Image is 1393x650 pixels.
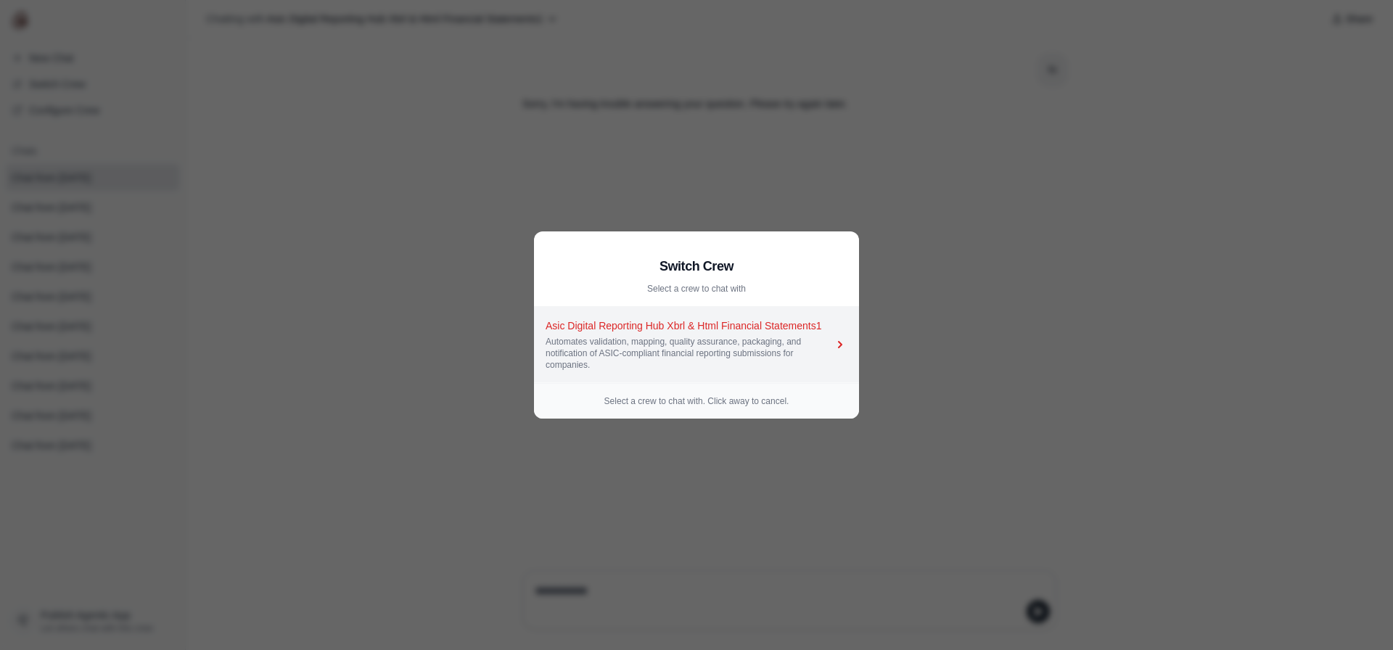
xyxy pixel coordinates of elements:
div: Asic Digital Reporting Hub Xbrl & Html Financial Statements1 [546,318,833,333]
p: Select a crew to chat with. Click away to cancel. [546,395,847,407]
p: Select a crew to chat with [546,283,847,295]
div: Automates validation, mapping, quality assurance, packaging, and notification of ASIC-compliant f... [546,336,833,371]
a: Asic Digital Reporting Hub Xbrl & Html Financial Statements1 Automates validation, mapping, quali... [534,307,859,383]
h2: Switch Crew [546,256,847,276]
